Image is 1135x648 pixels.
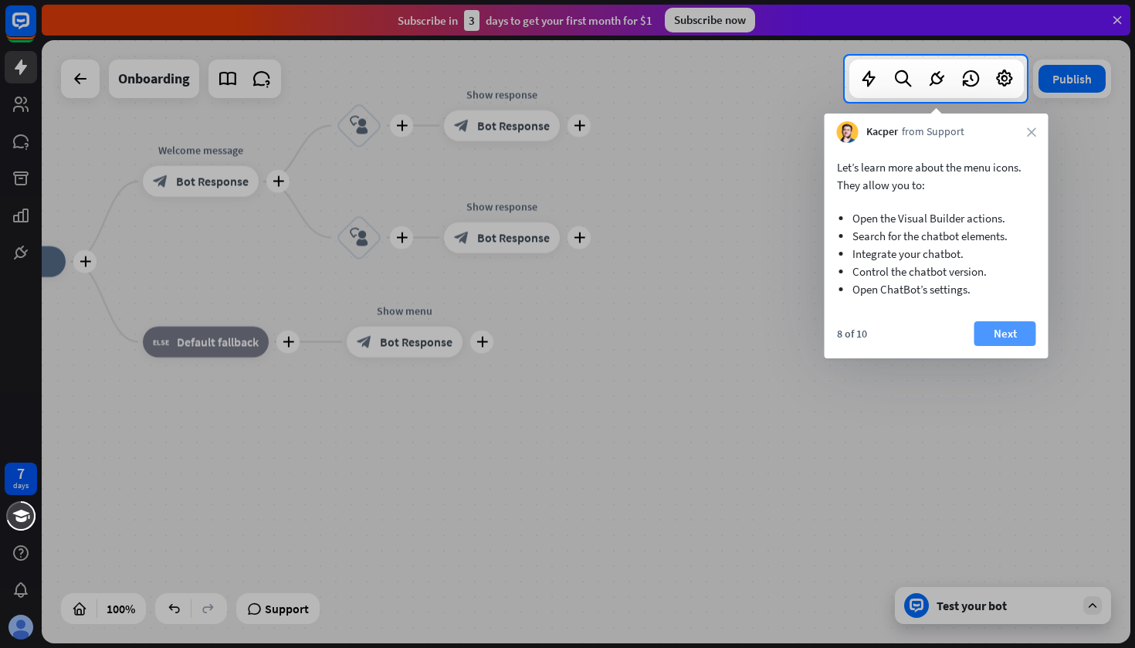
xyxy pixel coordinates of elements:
[852,280,1021,298] li: Open ChatBot’s settings.
[902,124,964,140] span: from Support
[837,158,1036,194] p: Let’s learn more about the menu icons. They allow you to:
[852,209,1021,227] li: Open the Visual Builder actions.
[12,6,59,53] button: Open LiveChat chat widget
[1027,127,1036,137] i: close
[974,321,1036,346] button: Next
[866,124,898,140] span: Kacper
[852,245,1021,263] li: Integrate your chatbot.
[852,227,1021,245] li: Search for the chatbot elements.
[837,327,867,341] div: 8 of 10
[852,263,1021,280] li: Control the chatbot version.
